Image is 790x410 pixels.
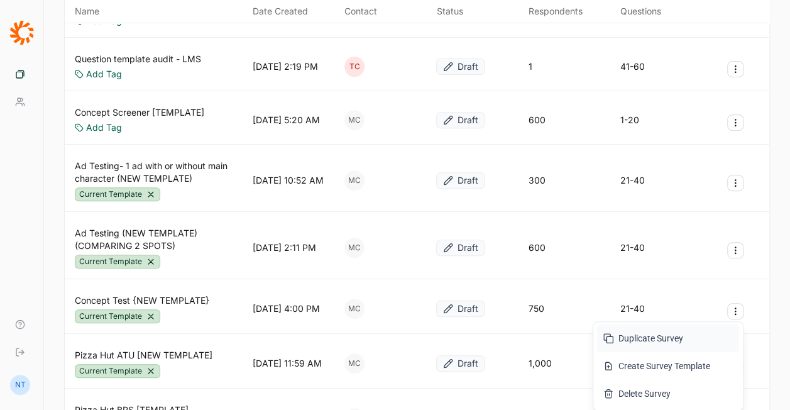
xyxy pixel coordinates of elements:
[620,5,661,18] div: Questions
[253,241,316,254] div: [DATE] 2:11 PM
[529,114,546,126] div: 600
[529,302,544,315] div: 750
[86,68,122,80] a: Add Tag
[436,301,485,317] button: Draft
[529,60,532,73] div: 1
[75,349,212,362] a: Pizza Hut ATU [NEW TEMPLATE]
[253,114,320,126] div: [DATE] 5:20 AM
[75,160,248,185] a: Ad Testing- 1 ad with or without main character (NEW TEMPLATE)
[86,121,122,134] a: Add Tag
[10,375,30,395] div: NT
[597,324,739,352] button: Duplicate Survey
[597,380,739,407] button: Delete Survey
[436,58,485,75] button: Draft
[344,299,365,319] div: MC
[727,61,743,77] button: Survey Actions
[253,357,322,370] div: [DATE] 11:59 AM
[253,174,324,187] div: [DATE] 10:52 AM
[620,174,645,187] div: 21-40
[75,294,209,307] a: Concept Test {NEW TEMPLATE}
[344,238,365,258] div: MC
[727,242,743,258] button: Survey Actions
[344,57,365,77] div: TC
[727,303,743,319] button: Survey Actions
[253,60,318,73] div: [DATE] 2:19 PM
[75,309,160,323] div: Current Template
[529,241,546,254] div: 600
[75,227,248,252] a: Ad Testing (NEW TEMPLATE) (COMPARING 2 SPOTS)
[529,5,583,18] div: Respondents
[436,355,485,372] button: Draft
[620,241,645,254] div: 21-40
[529,357,552,370] div: 1,000
[529,174,546,187] div: 300
[436,172,485,189] button: Draft
[344,170,365,191] div: MC
[344,5,377,18] div: Contact
[75,53,201,65] a: Question template audit - LMS
[620,60,645,73] div: 41-60
[436,5,463,18] div: Status
[727,114,743,131] button: Survey Actions
[727,175,743,191] button: Survey Actions
[253,302,320,315] div: [DATE] 4:00 PM
[75,364,160,378] div: Current Template
[344,353,365,374] div: MC
[620,302,645,315] div: 21-40
[75,106,204,119] a: Concept Screener [TEMPLATE]
[253,5,308,18] span: Date Created
[344,110,365,130] div: MC
[75,5,99,18] span: Name
[436,112,485,128] button: Draft
[75,255,160,269] div: Current Template
[436,240,485,256] button: Draft
[597,352,739,380] button: Create Survey Template
[75,187,160,201] div: Current Template
[620,114,639,126] div: 1-20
